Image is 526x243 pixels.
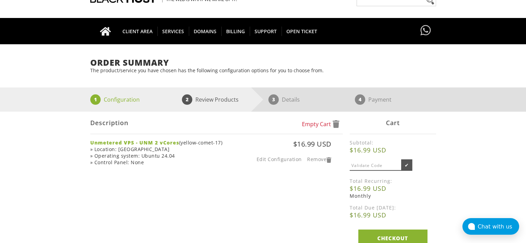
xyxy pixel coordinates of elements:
[157,18,189,44] a: SERVICES
[282,18,322,44] a: Open Ticket
[282,27,322,36] span: Open Ticket
[189,27,222,36] span: Domains
[104,94,140,105] p: Configuration
[182,94,192,105] span: 2
[250,27,282,36] span: Support
[401,159,412,171] input: ✔
[90,139,179,146] strong: Unmetered VPS - UNM 2 vCores
[268,94,279,105] span: 3
[350,211,436,219] b: $16.99 USD
[90,94,101,105] span: 1
[90,58,436,67] h1: Order Summary
[221,27,250,36] span: Billing
[282,94,300,105] p: Details
[195,94,239,105] p: Review Products
[368,94,391,105] p: Payment
[118,27,158,36] span: CLIENT AREA
[302,120,339,128] a: Empty Cart
[189,18,222,44] a: Domains
[90,139,229,166] div: (yellow-comet-17) » Location: [GEOGRAPHIC_DATA] » Operating system: Ubuntu 24.04 » Control Panel:...
[350,112,436,134] div: Cart
[350,146,436,154] b: $16.99 USD
[355,94,365,105] span: 4
[257,156,302,162] a: Edit Configuration
[350,161,402,171] input: Validate Code
[350,193,371,199] span: Monthly
[419,18,433,44] a: Have questions?
[157,27,189,36] span: SERVICES
[93,18,118,44] a: Go to homepage
[350,178,436,184] label: Total Recurring:
[90,112,343,134] div: Description
[221,18,250,44] a: Billing
[250,18,282,44] a: Support
[350,139,436,146] label: Subtotal:
[307,156,332,162] a: Remove
[231,139,332,163] div: $16.99 USD
[478,223,519,230] div: Chat with us
[350,184,436,193] b: $16.99 USD
[118,18,158,44] a: CLIENT AREA
[462,218,519,235] button: Chat with us
[90,67,436,74] p: The product/service you have chosen has the following configuration options for you to choose from.
[350,204,436,211] label: Total Due [DATE]:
